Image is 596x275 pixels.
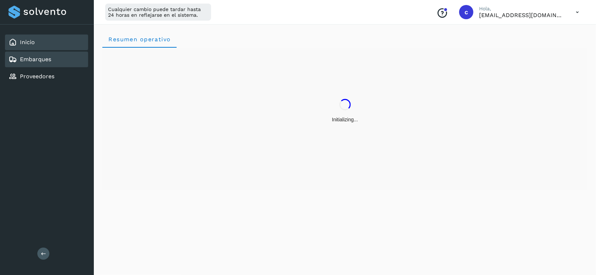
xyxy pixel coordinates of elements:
a: Inicio [20,39,35,46]
div: Cualquier cambio puede tardar hasta 24 horas en reflejarse en el sistema. [105,4,211,21]
div: Proveedores [5,69,88,84]
p: cavila@niagarawater.com [479,12,564,18]
a: Proveedores [20,73,54,80]
span: Resumen operativo [108,36,171,43]
p: Hola, [479,6,564,12]
a: Embarques [20,56,51,63]
div: Inicio [5,35,88,50]
div: Embarques [5,52,88,67]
